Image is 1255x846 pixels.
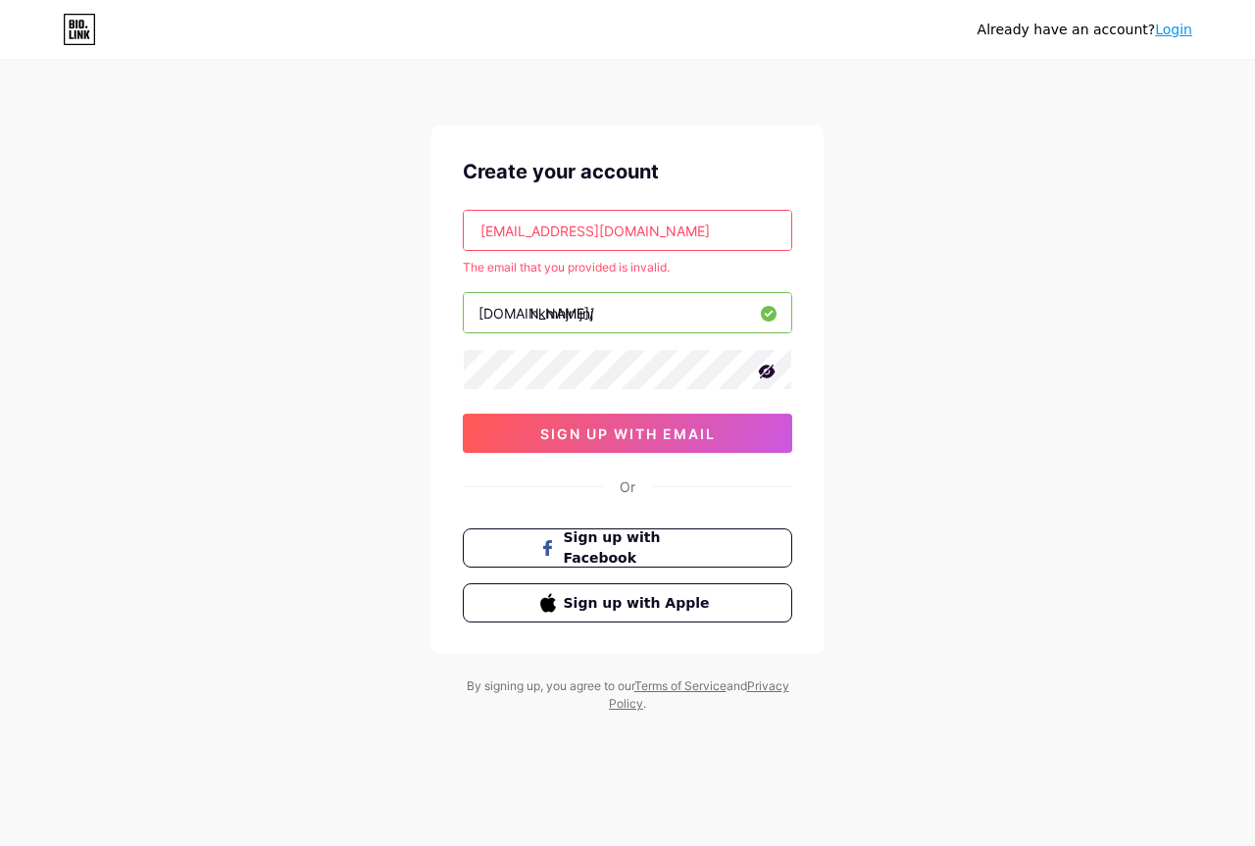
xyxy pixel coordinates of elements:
[540,425,716,442] span: sign up with email
[978,20,1192,40] div: Already have an account?
[463,528,792,568] button: Sign up with Facebook
[463,414,792,453] button: sign up with email
[463,583,792,622] button: Sign up with Apple
[634,678,727,693] a: Terms of Service
[478,303,594,323] div: [DOMAIN_NAME]/
[564,527,716,569] span: Sign up with Facebook
[464,211,791,250] input: Email
[1155,22,1192,37] a: Login
[463,259,792,276] div: The email that you provided is invalid.
[564,593,716,614] span: Sign up with Apple
[461,677,794,713] div: By signing up, you agree to our and .
[620,476,635,497] div: Or
[464,293,791,332] input: username
[463,157,792,186] div: Create your account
